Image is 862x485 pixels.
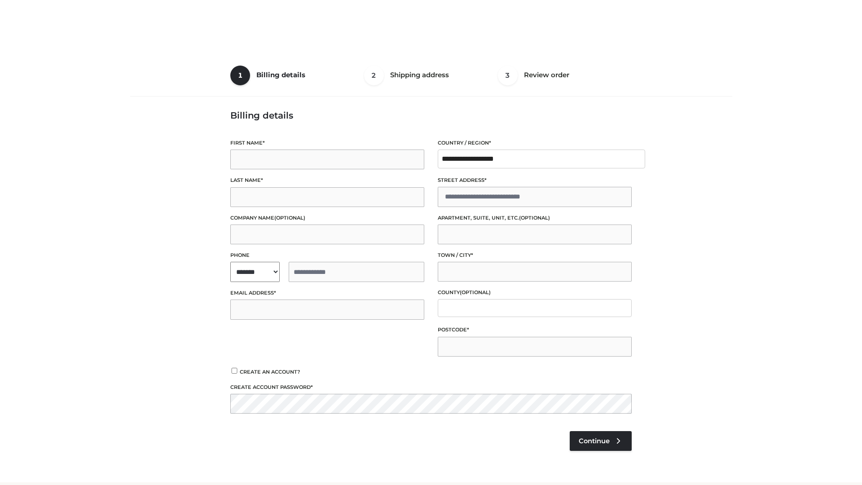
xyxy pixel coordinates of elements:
label: Street address [438,176,632,185]
label: Last name [230,176,424,185]
h3: Billing details [230,110,632,121]
label: County [438,288,632,297]
span: Shipping address [390,71,449,79]
a: Continue [570,431,632,451]
span: Review order [524,71,569,79]
span: 1 [230,66,250,85]
label: Apartment, suite, unit, etc. [438,214,632,222]
label: Phone [230,251,424,260]
label: First name [230,139,424,147]
label: Email address [230,289,424,297]
span: Continue [579,437,610,445]
label: Create account password [230,383,632,392]
label: Town / City [438,251,632,260]
label: Company name [230,214,424,222]
span: 2 [364,66,384,85]
span: Billing details [256,71,305,79]
span: 3 [498,66,518,85]
span: (optional) [460,289,491,295]
span: (optional) [274,215,305,221]
span: Create an account? [240,369,300,375]
label: Country / Region [438,139,632,147]
label: Postcode [438,326,632,334]
span: (optional) [519,215,550,221]
input: Create an account? [230,368,238,374]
